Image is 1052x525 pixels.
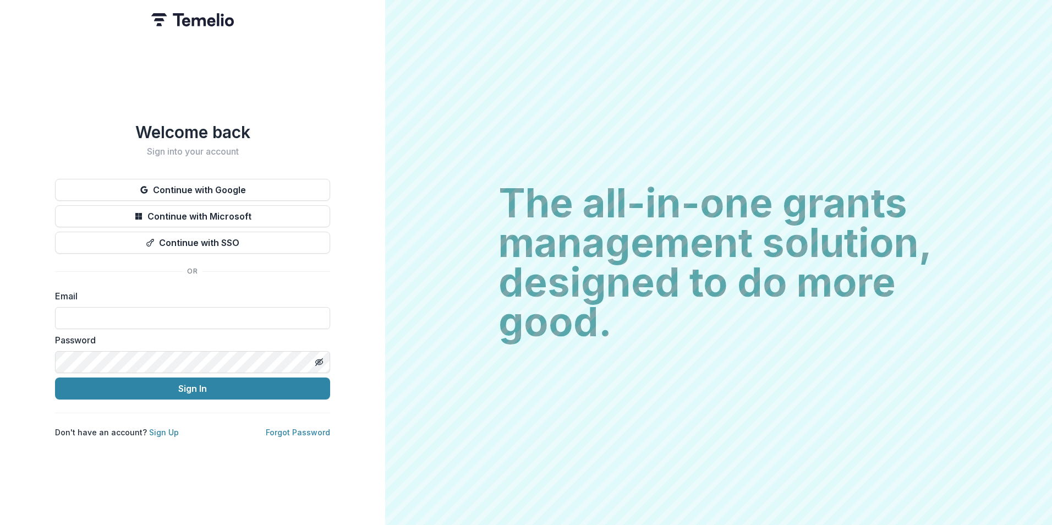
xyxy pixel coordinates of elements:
label: Password [55,333,324,347]
label: Email [55,289,324,303]
button: Sign In [55,378,330,400]
a: Forgot Password [266,428,330,437]
p: Don't have an account? [55,426,179,438]
h1: Welcome back [55,122,330,142]
button: Continue with Microsoft [55,205,330,227]
button: Toggle password visibility [310,353,328,371]
a: Sign Up [149,428,179,437]
h2: Sign into your account [55,146,330,157]
img: Temelio [151,13,234,26]
button: Continue with SSO [55,232,330,254]
button: Continue with Google [55,179,330,201]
